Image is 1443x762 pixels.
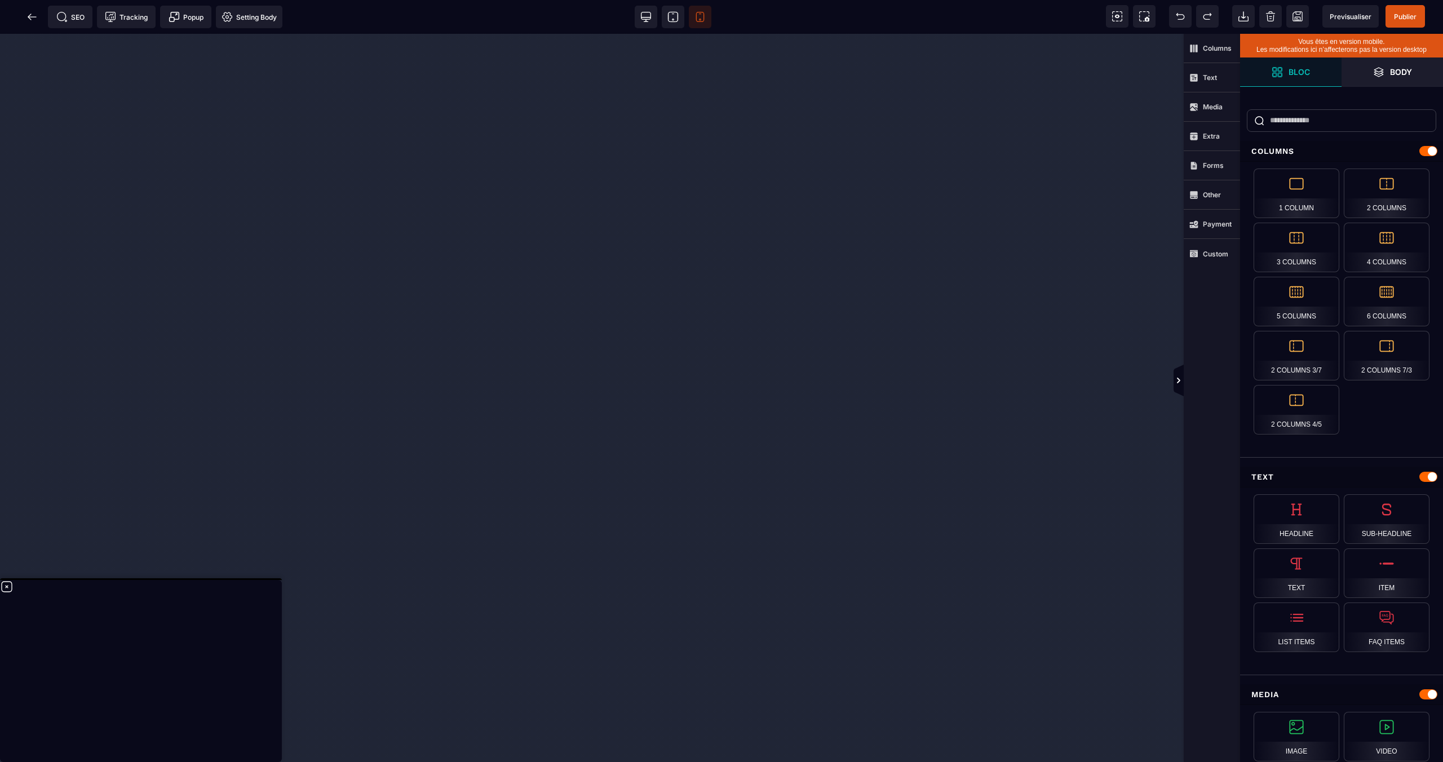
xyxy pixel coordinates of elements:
[1133,5,1156,28] span: Screenshot
[1344,497,1429,547] div: Sub-Headline
[1344,333,1429,383] div: 2 Columns 7/3
[1203,44,1232,52] strong: Columns
[1106,5,1128,28] span: View components
[1240,57,1342,87] span: Open Blocks
[1254,497,1339,547] div: Headline
[1240,689,1443,710] div: Media
[1254,333,1339,383] div: 2 Columns 3/7
[1254,278,1339,328] div: 5 Columns
[1246,46,1437,54] p: Les modifications ici n’affecterons pas la version desktop
[1203,191,1221,199] strong: Other
[1240,469,1443,490] div: Text
[1344,223,1429,273] div: 4 Columns
[1390,68,1412,76] strong: Body
[1344,552,1429,602] div: Item
[1344,606,1429,657] div: FAQ Items
[169,11,203,23] span: Popup
[1342,57,1443,87] span: Open Layer Manager
[1203,250,1228,258] strong: Custom
[1254,169,1339,219] div: 1 Column
[1246,38,1437,46] p: Vous êtes en version mobile.
[1254,552,1339,602] div: Text
[1344,169,1429,219] div: 2 Columns
[1203,103,1223,111] strong: Media
[1254,223,1339,273] div: 3 Columns
[1254,606,1339,657] div: List Items
[105,11,148,23] span: Tracking
[222,11,277,23] span: Setting Body
[1203,220,1232,228] strong: Payment
[1203,132,1220,140] strong: Extra
[1203,161,1224,170] strong: Forms
[1254,387,1339,437] div: 2 Columns 4/5
[1330,12,1371,21] span: Previsualiser
[1394,12,1417,21] span: Publier
[1344,278,1429,328] div: 6 Columns
[1240,141,1443,162] div: Columns
[1322,5,1379,28] span: Preview
[56,11,85,23] span: SEO
[1289,68,1310,76] strong: Bloc
[1203,73,1217,82] strong: Text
